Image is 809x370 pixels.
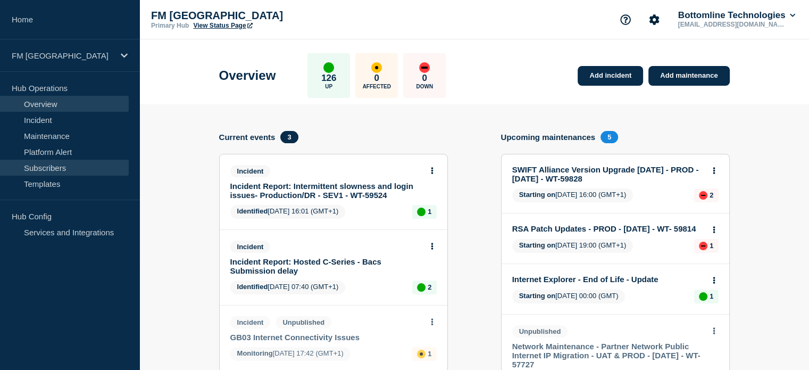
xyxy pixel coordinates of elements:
[230,205,346,219] span: [DATE] 16:01 (GMT+1)
[280,131,298,143] span: 3
[321,73,336,84] p: 126
[417,208,426,216] div: up
[323,62,334,73] div: up
[578,66,643,86] a: Add incident
[230,281,346,294] span: [DATE] 07:40 (GMT+1)
[230,165,271,177] span: Incident
[417,350,426,358] div: affected
[710,242,713,250] p: 1
[512,224,704,233] a: RSA Patch Updates - PROD - [DATE] - WT- 59814
[151,10,364,22] p: FM [GEOGRAPHIC_DATA]
[237,349,273,357] span: Monitoring
[501,133,596,142] h4: Upcoming maintenances
[428,350,431,358] p: 1
[519,292,556,300] span: Starting on
[512,342,704,369] a: Network Maintenance - Partner Network Public Internet IP Migration - UAT & PROD - [DATE] - WT-57727
[219,68,276,83] h1: Overview
[512,239,633,253] span: [DATE] 19:00 (GMT+1)
[230,347,351,361] span: [DATE] 17:42 (GMT+1)
[519,191,556,199] span: Starting on
[230,257,422,275] a: Incident Report: Hosted C-Series - Bacs Submission delay
[614,9,637,31] button: Support
[512,188,633,202] span: [DATE] 16:00 (GMT+1)
[237,283,268,291] span: Identified
[416,84,433,89] p: Down
[699,292,707,301] div: up
[676,10,797,21] button: Bottomline Technologies
[422,73,427,84] p: 0
[428,208,431,216] p: 1
[151,22,189,29] p: Primary Hub
[417,283,426,292] div: up
[237,207,268,215] span: Identified
[512,290,625,303] span: [DATE] 00:00 (GMT)
[193,22,252,29] a: View Status Page
[643,9,665,31] button: Account settings
[710,191,713,199] p: 2
[601,131,618,143] span: 5
[12,51,114,60] p: FM [GEOGRAPHIC_DATA]
[512,165,704,183] a: SWIFT Alliance Version Upgrade [DATE] - PROD - [DATE] - WT-59828
[371,62,382,73] div: affected
[219,133,276,142] h4: Current events
[230,333,422,342] a: GB03 Internet Connectivity Issues
[325,84,332,89] p: Up
[230,316,271,328] span: Incident
[699,242,707,250] div: down
[676,21,787,28] p: [EMAIL_ADDRESS][DOMAIN_NAME]
[699,191,707,200] div: down
[512,325,568,338] span: Unpublished
[428,283,431,291] p: 2
[363,84,391,89] p: Affected
[512,275,704,284] a: Internet Explorer - End of Life - Update
[648,66,729,86] a: Add maintenance
[374,73,379,84] p: 0
[710,292,713,300] p: 1
[419,62,430,73] div: down
[230,182,422,200] a: Incident Report: Intermittent slowness and login issues- Production/DR - SEV1 - WT-59524
[276,316,331,328] span: Unpublished
[230,241,271,253] span: Incident
[519,241,556,249] span: Starting on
